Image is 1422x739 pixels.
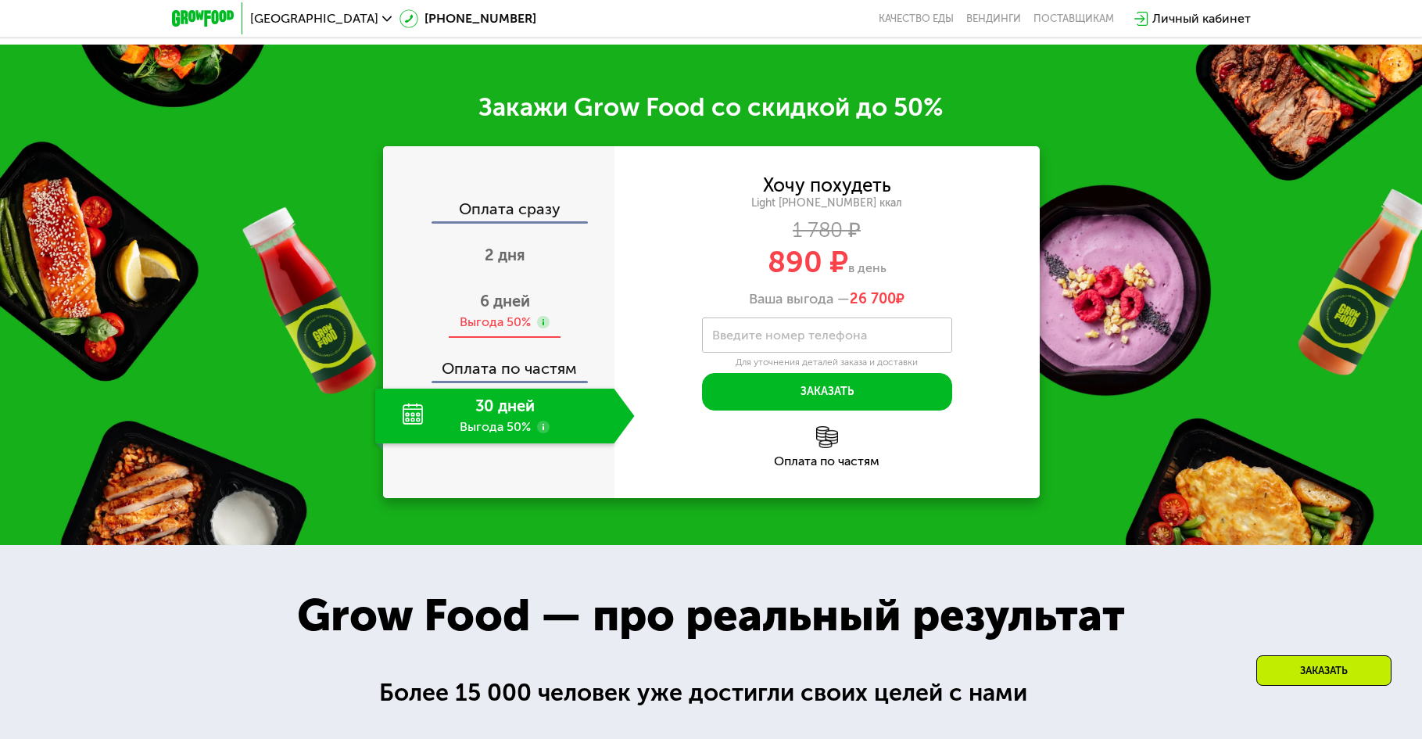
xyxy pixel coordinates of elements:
[768,244,848,280] span: 890 ₽
[850,290,896,307] span: 26 700
[614,455,1040,468] div: Оплата по частям
[1256,655,1392,686] div: Заказать
[702,357,952,369] div: Для уточнения деталей заказа и доставки
[385,201,614,221] div: Оплата сразу
[614,196,1040,210] div: Light [PHONE_NUMBER] ккал
[263,582,1159,649] div: Grow Food — про реальный результат
[1152,9,1251,28] div: Личный кабинет
[702,373,952,411] button: Заказать
[385,345,614,381] div: Оплата по частям
[966,13,1021,25] a: Вендинги
[485,246,525,264] span: 2 дня
[1033,13,1114,25] div: поставщикам
[460,314,531,331] div: Выгода 50%
[879,13,954,25] a: Качество еды
[399,9,536,28] a: [PHONE_NUMBER]
[816,426,838,448] img: l6xcnZfty9opOoJh.png
[848,260,887,275] span: в день
[850,291,904,308] span: ₽
[614,291,1040,308] div: Ваша выгода —
[379,674,1043,711] div: Более 15 000 человек уже достигли своих целей с нами
[614,222,1040,239] div: 1 780 ₽
[712,331,867,339] label: Введите номер телефона
[250,13,378,25] span: [GEOGRAPHIC_DATA]
[763,177,891,194] div: Хочу похудеть
[480,292,530,310] span: 6 дней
